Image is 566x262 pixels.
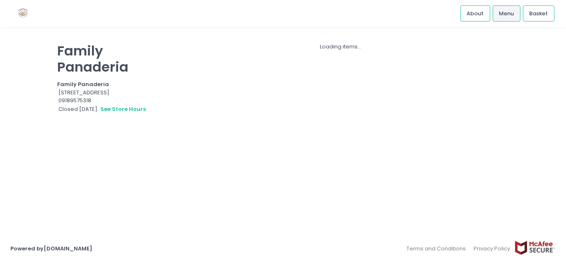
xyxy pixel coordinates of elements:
[470,240,515,257] a: Privacy Policy
[514,240,556,255] img: mcafee-secure
[57,89,162,97] div: [STREET_ADDRESS]
[10,6,36,21] img: logo
[173,43,509,51] div: Loading items...
[460,5,490,21] a: About
[406,240,470,257] a: Terms and Conditions
[57,43,162,75] p: Family Panaderia
[10,245,92,252] a: Powered by[DOMAIN_NAME]
[57,105,162,114] div: Closed [DATE].
[493,5,520,21] a: Menu
[467,10,484,18] span: About
[100,105,146,114] button: see store hours
[57,80,109,88] b: Family Panaderia
[57,96,162,105] div: 09189575318
[529,10,548,18] span: Basket
[499,10,514,18] span: Menu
